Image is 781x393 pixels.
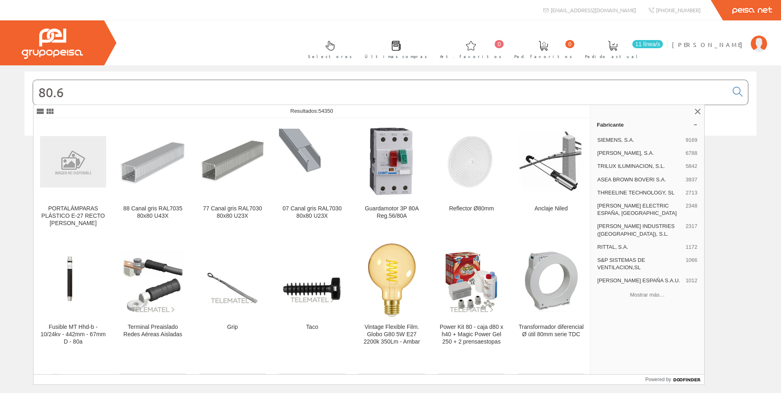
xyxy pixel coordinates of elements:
div: Power Kit 80 - caja d80 x h40 + Magic Power Gel 250 + 2 prensaestopas [438,324,504,346]
button: Mostrar más… [594,288,701,301]
a: 11 línea/s Pedido actual [577,34,665,64]
img: Grip [199,256,266,304]
input: Buscar... [33,80,728,105]
a: Power Kit 80 - caja d80 x h40 + Magic Power Gel 250 + 2 prensaestopas Power Kit 80 - caja d80 x h... [432,237,511,355]
a: Fabricante [590,118,704,131]
div: Grip [199,324,266,331]
span: TRILUX ILUMINACION, S.L. [597,163,682,170]
span: [PERSON_NAME] INDUSTRIES ([GEOGRAPHIC_DATA]), S.L. [597,223,682,237]
a: Últimas compras [357,34,431,64]
span: S&P SISTEMAS DE VENTILACION,SL [597,257,682,271]
span: 2713 [685,189,697,196]
a: [PERSON_NAME] [672,34,767,42]
span: Pedido actual [585,52,640,60]
div: Reflector Ø80mm [438,205,504,212]
span: Selectores [308,52,352,60]
img: Vintage Flexible Film. Globo G80 5W E27 2200k 350Lm - Ambar [368,243,416,317]
div: Vintage Flexible Film. Globo G80 5W E27 2200k 350Lm - Ambar [359,324,425,346]
a: Grip Grip [193,237,272,355]
a: Terminal Preaislado Redes Aéreas Aisladas Terminal Preaislado Redes Aéreas Aisladas [113,237,192,355]
span: [PERSON_NAME] ELECTRIC ESPAÑA, [GEOGRAPHIC_DATA] [597,202,682,217]
div: Transformador diferencial Ø útil 80mm serie TDC [518,324,584,338]
span: 2317 [685,223,697,237]
div: Anclaje Niled [518,205,584,212]
a: Vintage Flexible Film. Globo G80 5W E27 2200k 350Lm - Ambar Vintage Flexible Film. Globo G80 5W E... [352,237,431,355]
img: Transformador diferencial Ø útil 80mm serie TDC [518,247,584,313]
div: Taco [279,324,345,331]
img: PORTALÁMPARAS PLÁSTICO E-27 RECTO BLANCO [40,136,106,188]
a: Taco Taco [272,237,352,355]
img: Anclaje Niled [518,129,584,195]
span: Ped. favoritos [514,52,572,60]
span: Art. favoritos [440,52,502,60]
span: [PHONE_NUMBER] [656,7,701,13]
img: Fusible MT Hhd-b - 10/24kv - 442mm - 67mm D - 80a [40,247,106,313]
div: Fusible MT Hhd-b - 10/24kv - 442mm - 67mm D - 80a [40,324,106,346]
img: Taco [279,257,345,304]
div: 07 Canal gris RAL7030 80x80 U23X [279,205,345,220]
a: 88 Canal gris RAL7035 80x80 U43X 88 Canal gris RAL7035 80x80 U43X [113,118,192,237]
div: © Grupo Peisa [25,146,756,153]
span: SIEMENS, S.A. [597,136,682,144]
a: 07 Canal gris RAL7030 80x80 U23X 07 Canal gris RAL7030 80x80 U23X [272,118,352,237]
span: THREELINE TECHNOLOGY, SL [597,189,682,196]
img: Grupo Peisa [22,29,83,59]
span: 1012 [685,277,697,284]
span: 1172 [685,243,697,251]
a: Fusible MT Hhd-b - 10/24kv - 442mm - 67mm D - 80a Fusible MT Hhd-b - 10/24kv - 442mm - 67mm D - 80a [33,237,113,355]
a: Selectores [300,34,356,64]
span: 3937 [685,176,697,183]
span: 2348 [685,202,697,217]
span: 11 línea/s [632,40,663,48]
div: PORTALÁMPARAS PLÁSTICO E-27 RECTO [PERSON_NAME] [40,205,106,227]
span: Resultados: [290,108,333,114]
a: Transformador diferencial Ø útil 80mm serie TDC Transformador diferencial Ø útil 80mm serie TDC [511,237,591,355]
img: 07 Canal gris RAL7030 80x80 U23X [279,129,345,195]
span: [PERSON_NAME] ESPAÑA S.A.U. [597,277,682,284]
span: 0 [565,40,574,48]
a: Anclaje Niled Anclaje Niled [511,118,591,237]
img: 88 Canal gris RAL7035 80x80 U43X [120,129,186,195]
span: [EMAIL_ADDRESS][DOMAIN_NAME] [551,7,636,13]
a: Guardamotor 3P 80A Reg.56/80A Guardamotor 3P 80A Reg.56/80A [352,118,431,237]
span: ASEA BROWN BOVERI S.A. [597,176,682,183]
img: 77 Canal gris RAL7030 80x80 U23X [199,129,266,195]
img: Power Kit 80 - caja d80 x h40 + Magic Power Gel 250 + 2 prensaestopas [438,247,504,313]
img: Terminal Preaislado Redes Aéreas Aisladas [120,247,186,313]
span: 1066 [685,257,697,271]
span: RITTAL, S.A. [597,243,682,251]
span: 6788 [685,150,697,157]
div: Terminal Preaislado Redes Aéreas Aisladas [120,324,186,338]
img: Guardamotor 3P 80A Reg.56/80A [367,125,417,199]
span: 0 [495,40,504,48]
a: Reflector Ø80mm Reflector Ø80mm [432,118,511,237]
span: Últimas compras [365,52,427,60]
div: Guardamotor 3P 80A Reg.56/80A [359,205,425,220]
span: 5842 [685,163,697,170]
a: PORTALÁMPARAS PLÁSTICO E-27 RECTO BLANCO PORTALÁMPARAS PLÁSTICO E-27 RECTO [PERSON_NAME] [33,118,113,237]
img: Reflector Ø80mm [438,129,504,195]
div: 77 Canal gris RAL7030 80x80 U23X [199,205,266,220]
span: Powered by [645,376,671,383]
span: 54350 [318,108,333,114]
span: 9169 [685,136,697,144]
div: 88 Canal gris RAL7035 80x80 U43X [120,205,186,220]
span: [PERSON_NAME] [672,40,747,49]
a: Powered by [645,375,705,384]
span: [PERSON_NAME], S.A. [597,150,682,157]
a: 77 Canal gris RAL7030 80x80 U23X 77 Canal gris RAL7030 80x80 U23X [193,118,272,237]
